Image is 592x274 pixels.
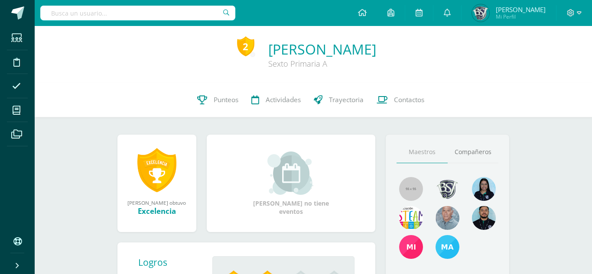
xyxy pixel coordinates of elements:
[268,40,376,58] a: [PERSON_NAME]
[397,141,448,163] a: Maestros
[268,58,376,69] div: Sexto Primaria A
[472,177,496,201] img: 988842e5b939f5c2d5b9e82dc2614647.png
[237,36,254,56] div: 2
[448,141,499,163] a: Compañeros
[329,95,364,104] span: Trayectoria
[245,83,307,117] a: Actividades
[399,235,423,259] img: 46cbd6eabce5eb6ac6385f4e87f52981.png
[472,206,496,230] img: 2207c9b573316a41e74c87832a091651.png
[399,206,423,230] img: 1876873a32423452ac5c62c6f625c80d.png
[472,4,489,22] img: 065dfccafff6cc22795d8c7af1ef8873.png
[399,177,423,201] img: 55x55
[436,177,459,201] img: 9eafe38a88bfc982dd86854cc727d639.png
[307,83,370,117] a: Trayectoria
[126,206,188,216] div: Excelencia
[138,256,206,268] div: Logros
[126,199,188,206] div: [PERSON_NAME] obtuvo
[436,235,459,259] img: 9ae28ef7a482140a5b34b5bdeda2bc76.png
[436,206,459,230] img: 55ac31a88a72e045f87d4a648e08ca4b.png
[247,152,334,216] div: [PERSON_NAME] no tiene eventos
[394,95,424,104] span: Contactos
[496,5,546,14] span: [PERSON_NAME]
[214,95,238,104] span: Punteos
[496,13,546,20] span: Mi Perfil
[267,152,315,195] img: event_small.png
[266,95,301,104] span: Actividades
[370,83,431,117] a: Contactos
[40,6,235,20] input: Busca un usuario...
[191,83,245,117] a: Punteos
